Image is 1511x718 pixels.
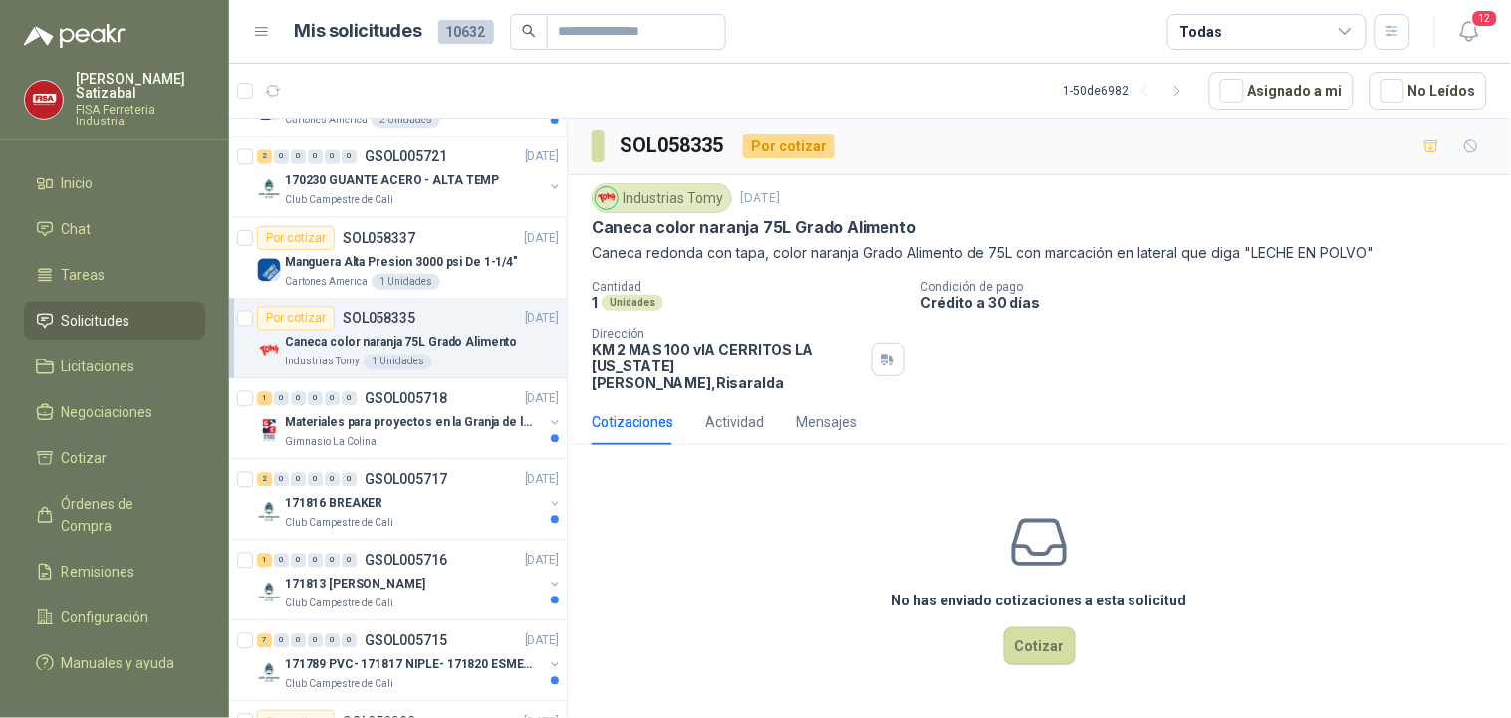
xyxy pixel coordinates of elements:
[285,597,393,612] p: Club Campestre de Cali
[285,172,499,191] p: 170230 GUANTE ACERO - ALTA TEMP
[1471,9,1499,28] span: 12
[24,439,205,477] a: Cotizar
[291,634,306,648] div: 0
[592,280,905,294] p: Cantidad
[365,392,447,406] p: GSOL005718
[372,274,440,290] div: 1 Unidades
[257,150,272,164] div: 2
[285,495,382,514] p: 171816 BREAKER
[274,473,289,487] div: 0
[592,242,1487,264] p: Caneca redonda con tapa, color naranja Grado Alimento de 75L con marcación en lateral que diga "L...
[596,187,618,209] img: Company Logo
[342,473,357,487] div: 0
[24,164,205,202] a: Inicio
[291,473,306,487] div: 0
[522,24,536,38] span: search
[525,310,559,329] p: [DATE]
[525,552,559,571] p: [DATE]
[1004,627,1076,665] button: Cotizar
[24,598,205,636] a: Configuración
[291,150,306,164] div: 0
[1180,21,1222,43] div: Todas
[592,183,732,213] div: Industrias Tomy
[438,20,494,44] span: 10632
[1370,72,1487,110] button: No Leídos
[343,231,415,245] p: SOL058337
[1064,75,1193,107] div: 1 - 50 de 6982
[257,661,281,685] img: Company Logo
[308,634,323,648] div: 0
[295,17,422,46] h1: Mis solicitudes
[308,150,323,164] div: 0
[62,447,108,469] span: Cotizar
[342,392,357,406] div: 0
[24,485,205,545] a: Órdenes de Compra
[229,299,567,379] a: Por cotizarSOL058335[DATE] Company LogoCaneca color naranja 75L Grado AlimentoIndustrias Tomy1 Un...
[525,229,559,248] p: [DATE]
[285,253,518,272] p: Manguera Alta Presion 3000 psi De 1-1/4"
[285,656,533,675] p: 171789 PVC- 171817 NIPLE- 171820 ESMERIL
[285,274,368,290] p: Cartones America
[364,355,432,370] div: 1 Unidades
[525,471,559,490] p: [DATE]
[325,473,340,487] div: 0
[921,294,1503,311] p: Crédito a 30 días
[24,210,205,248] a: Chat
[24,393,205,431] a: Negociaciones
[274,554,289,568] div: 0
[274,392,289,406] div: 0
[257,177,281,201] img: Company Logo
[285,516,393,532] p: Club Campestre de Cali
[62,172,94,194] span: Inicio
[308,392,323,406] div: 0
[891,590,1187,611] h3: No has enviado cotizaciones a esta solicitud
[257,387,563,451] a: 1 0 0 0 0 0 GSOL005718[DATE] Company LogoMateriales para proyectos en la Granja de la UIGimnasio ...
[24,553,205,591] a: Remisiones
[285,576,425,595] p: 171813 [PERSON_NAME]
[257,419,281,443] img: Company Logo
[921,280,1503,294] p: Condición de pago
[325,634,340,648] div: 0
[257,629,563,693] a: 7 0 0 0 0 0 GSOL005715[DATE] Company Logo171789 PVC- 171817 NIPLE- 171820 ESMERILClub Campestre d...
[740,189,780,208] p: [DATE]
[1451,14,1487,50] button: 12
[1209,72,1354,110] button: Asignado a mi
[285,414,533,433] p: Materiales para proyectos en la Granja de la UI
[325,392,340,406] div: 0
[24,348,205,385] a: Licitaciones
[365,554,447,568] p: GSOL005716
[365,473,447,487] p: GSOL005717
[257,634,272,648] div: 7
[592,327,864,341] p: Dirección
[602,295,663,311] div: Unidades
[62,310,130,332] span: Solicitudes
[291,392,306,406] div: 0
[257,226,335,250] div: Por cotizar
[257,581,281,604] img: Company Logo
[274,150,289,164] div: 0
[365,634,447,648] p: GSOL005715
[257,145,563,209] a: 2 0 0 0 0 0 GSOL005721[DATE] Company Logo170230 GUANTE ACERO - ALTA TEMPClub Campestre de Cali
[285,435,377,451] p: Gimnasio La Colina
[285,355,360,370] p: Industrias Tomy
[525,632,559,651] p: [DATE]
[342,150,357,164] div: 0
[308,554,323,568] div: 0
[76,72,205,100] p: [PERSON_NAME] Satizabal
[24,256,205,294] a: Tareas
[257,339,281,362] img: Company Logo
[24,644,205,682] a: Manuales y ayuda
[291,554,306,568] div: 0
[285,334,517,353] p: Caneca color naranja 75L Grado Alimento
[62,264,106,286] span: Tareas
[365,150,447,164] p: GSOL005721
[257,549,563,612] a: 1 0 0 0 0 0 GSOL005716[DATE] Company Logo171813 [PERSON_NAME]Club Campestre de Cali
[24,24,126,48] img: Logo peakr
[592,341,864,391] p: KM 2 MAS 100 vIA CERRITOS LA [US_STATE] [PERSON_NAME] , Risaralda
[25,81,63,119] img: Company Logo
[743,134,835,158] div: Por cotizar
[592,217,916,238] p: Caneca color naranja 75L Grado Alimento
[274,634,289,648] div: 0
[257,473,272,487] div: 2
[257,258,281,282] img: Company Logo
